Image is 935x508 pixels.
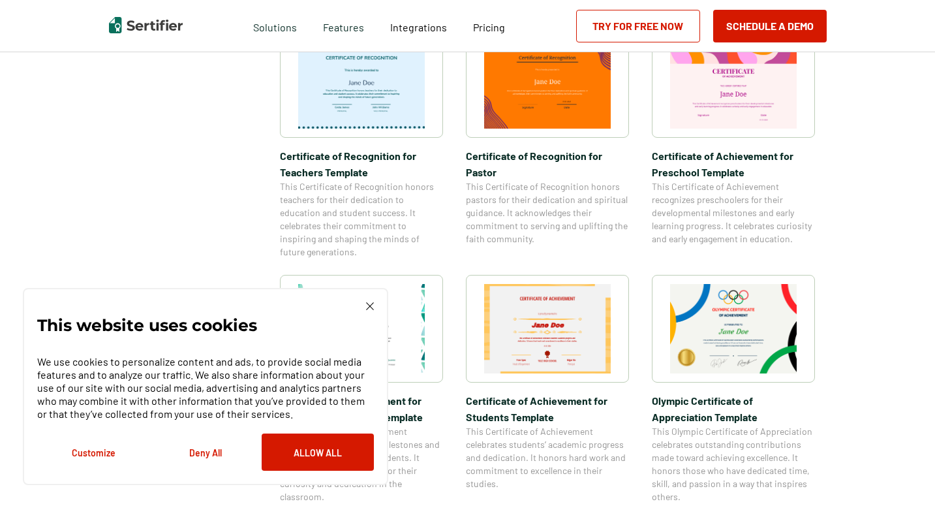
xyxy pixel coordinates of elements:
img: Certificate of Achievement for Preschool Template [670,39,797,129]
a: Try for Free Now [576,10,700,42]
span: Pricing [473,21,505,33]
button: Deny All [149,434,262,471]
span: Certificate of Recognition for Pastor [466,148,629,180]
span: This Certificate of Recognition honors pastors for their dedication and spiritual guidance. It ac... [466,180,629,246]
p: This website uses cookies [37,319,257,332]
a: Pricing [473,18,505,34]
a: Integrations [390,18,447,34]
a: Certificate of Achievement for Preschool TemplateCertificate of Achievement for Preschool Templat... [652,30,815,259]
span: Certificate of Achievement for Preschool Template [652,148,815,180]
a: Certificate of Recognition for PastorCertificate of Recognition for PastorThis Certificate of Rec... [466,30,629,259]
img: Olympic Certificate of Appreciation​ Template [670,284,797,373]
span: Features [323,18,364,34]
span: This Certificate of Recognition honors teachers for their dedication to education and student suc... [280,180,443,259]
span: This Olympic Certificate of Appreciation celebrates outstanding contributions made toward achievi... [652,425,815,503]
button: Customize [37,434,149,471]
button: Schedule a Demo [713,10,827,42]
img: Certificate of Achievement for Students Template [484,284,611,373]
span: Olympic Certificate of Appreciation​ Template [652,392,815,425]
img: Certificate of Achievement for Elementary Students Template [298,284,425,373]
span: Certificate of Achievement for Students Template [466,392,629,425]
img: Sertifier | Digital Credentialing Platform [109,17,183,33]
a: Certificate of Achievement for Students TemplateCertificate of Achievement for Students TemplateT... [466,275,629,503]
img: Certificate of Recognition for Pastor [484,39,611,129]
img: Certificate of Recognition for Teachers Template [298,39,425,129]
a: Olympic Certificate of Appreciation​ TemplateOlympic Certificate of Appreciation​ TemplateThis Ol... [652,275,815,503]
p: We use cookies to personalize content and ads, to provide social media features and to analyze ou... [37,355,374,421]
img: Cookie Popup Close [366,302,374,310]
button: Allow All [262,434,374,471]
a: Certificate of Achievement for Elementary Students TemplateCertificate of Achievement for Element... [280,275,443,503]
a: Certificate of Recognition for Teachers TemplateCertificate of Recognition for Teachers TemplateT... [280,30,443,259]
span: Solutions [253,18,297,34]
span: Integrations [390,21,447,33]
span: This Certificate of Achievement celebrates students’ academic progress and dedication. It honors ... [466,425,629,490]
span: This Certificate of Achievement recognizes preschoolers for their developmental milestones and ea... [652,180,815,246]
span: Certificate of Recognition for Teachers Template [280,148,443,180]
